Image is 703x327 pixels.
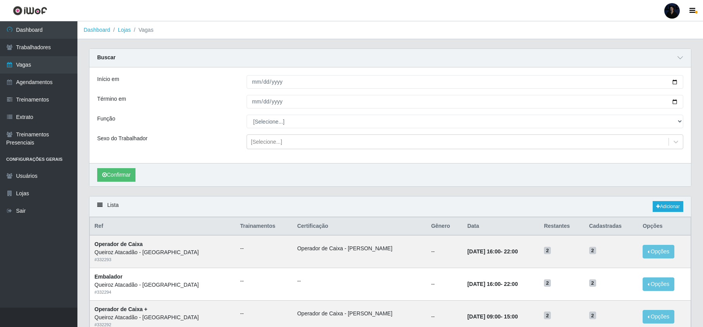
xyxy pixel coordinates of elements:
button: Opções [643,277,674,291]
img: CoreUI Logo [13,6,47,15]
a: Lojas [118,27,130,33]
li: Vagas [131,26,154,34]
div: [Selecione...] [251,138,282,146]
a: Dashboard [84,27,110,33]
th: Cadastradas [585,217,638,236]
li: Operador de Caixa - [PERSON_NAME] [297,244,422,253]
nav: breadcrumb [77,21,703,39]
strong: - [467,281,518,287]
ul: -- [240,244,288,253]
th: Certificação [293,217,427,236]
div: Queiroz Atacadão - [GEOGRAPHIC_DATA] [94,281,231,289]
strong: Operador de Caixa [94,241,143,247]
strong: Embalador [94,274,122,280]
span: 2 [544,247,551,255]
div: Queiroz Atacadão - [GEOGRAPHIC_DATA] [94,248,231,256]
button: Confirmar [97,168,135,182]
span: 2 [589,312,596,319]
label: Término em [97,95,126,103]
time: 22:00 [504,248,518,255]
label: Sexo do Trabalhador [97,134,147,143]
button: Opções [643,245,674,258]
input: 00/00/0000 [247,75,683,89]
ul: -- [240,310,288,318]
label: Função [97,115,115,123]
time: [DATE] 09:00 [467,313,501,320]
div: # 332293 [94,256,231,263]
li: Operador de Caixa - [PERSON_NAME] [297,310,422,318]
td: -- [427,268,463,301]
button: Opções [643,310,674,324]
span: 2 [544,312,551,319]
span: 2 [544,279,551,287]
td: -- [427,235,463,268]
input: 00/00/0000 [247,95,683,108]
span: 2 [589,279,596,287]
th: Restantes [539,217,585,236]
a: Adicionar [653,201,683,212]
span: 2 [589,247,596,255]
div: Queiroz Atacadão - [GEOGRAPHIC_DATA] [94,313,231,322]
strong: Operador de Caixa + [94,306,147,312]
label: Início em [97,75,119,83]
ul: -- [297,277,422,285]
th: Trainamentos [235,217,292,236]
ul: -- [240,277,288,285]
time: [DATE] 16:00 [467,248,501,255]
time: 15:00 [504,313,518,320]
th: Opções [638,217,691,236]
time: 22:00 [504,281,518,287]
time: [DATE] 16:00 [467,281,501,287]
strong: - [467,313,518,320]
th: Gênero [427,217,463,236]
div: Lista [89,196,691,217]
strong: - [467,248,518,255]
div: # 332294 [94,289,231,296]
th: Data [463,217,539,236]
th: Ref [90,217,236,236]
strong: Buscar [97,54,115,60]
